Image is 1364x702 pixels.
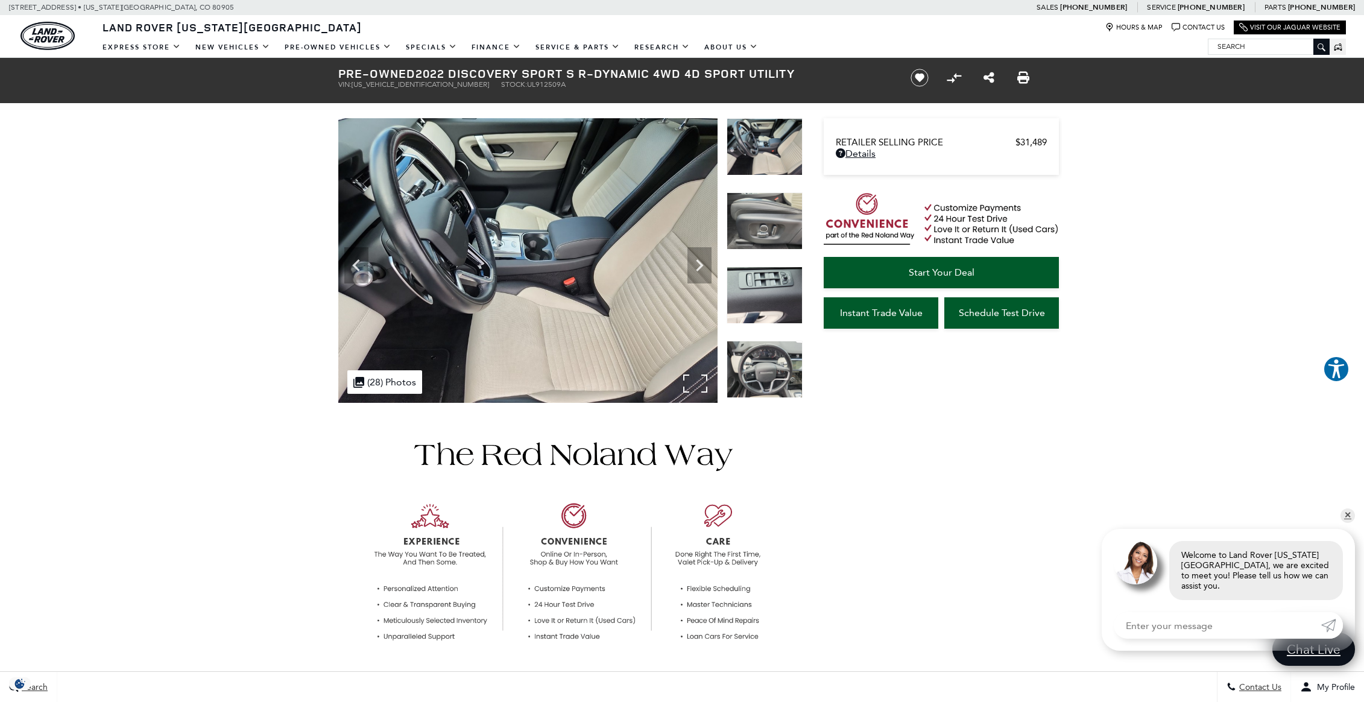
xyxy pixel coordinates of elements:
[909,267,974,278] span: Start Your Deal
[6,677,34,690] img: Opt-Out Icon
[1321,612,1343,639] a: Submit
[464,37,528,58] a: Finance
[697,37,765,58] a: About Us
[959,307,1045,318] span: Schedule Test Drive
[501,80,527,89] span: Stock:
[347,370,422,394] div: (28) Photos
[627,37,697,58] a: Research
[1114,612,1321,639] input: Enter your message
[95,20,369,34] a: Land Rover [US_STATE][GEOGRAPHIC_DATA]
[103,20,362,34] span: Land Rover [US_STATE][GEOGRAPHIC_DATA]
[840,307,923,318] span: Instant Trade Value
[9,3,234,11] a: [STREET_ADDRESS] • [US_STATE][GEOGRAPHIC_DATA], CO 80905
[21,22,75,50] a: land-rover
[727,341,803,398] img: Used 2022 Portofino Blue Metallic Land Rover S R-Dynamic image 13
[344,247,368,283] div: Previous
[1288,2,1355,12] a: [PHONE_NUMBER]
[1239,23,1340,32] a: Visit Our Jaguar Website
[338,67,890,80] h1: 2022 Discovery Sport S R-Dynamic 4WD 4D Sport Utility
[338,65,415,81] strong: Pre-Owned
[338,118,718,403] img: Used 2022 Portofino Blue Metallic Land Rover S R-Dynamic image 10
[1114,541,1157,584] img: Agent profile photo
[6,677,34,690] section: Click to Open Cookie Consent Modal
[944,297,1059,329] a: Schedule Test Drive
[1169,541,1343,600] div: Welcome to Land Rover [US_STATE][GEOGRAPHIC_DATA], we are excited to meet you! Please tell us how...
[1265,3,1286,11] span: Parts
[984,71,994,85] a: Share this Pre-Owned 2022 Discovery Sport S R-Dynamic 4WD 4D Sport Utility
[95,37,188,58] a: EXPRESS STORE
[1172,23,1225,32] a: Contact Us
[1291,672,1364,702] button: Open user profile menu
[727,118,803,175] img: Used 2022 Portofino Blue Metallic Land Rover S R-Dynamic image 10
[399,37,464,58] a: Specials
[836,148,1047,159] a: Details
[727,267,803,324] img: Used 2022 Portofino Blue Metallic Land Rover S R-Dynamic image 12
[1208,39,1329,54] input: Search
[1312,682,1355,692] span: My Profile
[1147,3,1175,11] span: Service
[906,68,933,87] button: Save vehicle
[1017,71,1029,85] a: Print this Pre-Owned 2022 Discovery Sport S R-Dynamic 4WD 4D Sport Utility
[1037,3,1058,11] span: Sales
[1105,23,1163,32] a: Hours & Map
[1060,2,1127,12] a: [PHONE_NUMBER]
[352,80,489,89] span: [US_VEHICLE_IDENTIFICATION_NUMBER]
[836,137,1015,148] span: Retailer Selling Price
[945,69,963,87] button: Compare Vehicle
[1178,2,1245,12] a: [PHONE_NUMBER]
[188,37,277,58] a: New Vehicles
[824,257,1059,288] a: Start Your Deal
[1015,137,1047,148] span: $31,489
[727,192,803,250] img: Used 2022 Portofino Blue Metallic Land Rover S R-Dynamic image 11
[1323,356,1350,382] button: Explore your accessibility options
[527,80,566,89] span: UL912509A
[338,80,352,89] span: VIN:
[1323,356,1350,385] aside: Accessibility Help Desk
[687,247,712,283] div: Next
[95,37,765,58] nav: Main Navigation
[836,137,1047,148] a: Retailer Selling Price $31,489
[824,297,938,329] a: Instant Trade Value
[1236,682,1281,692] span: Contact Us
[277,37,399,58] a: Pre-Owned Vehicles
[528,37,627,58] a: Service & Parts
[21,22,75,50] img: Land Rover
